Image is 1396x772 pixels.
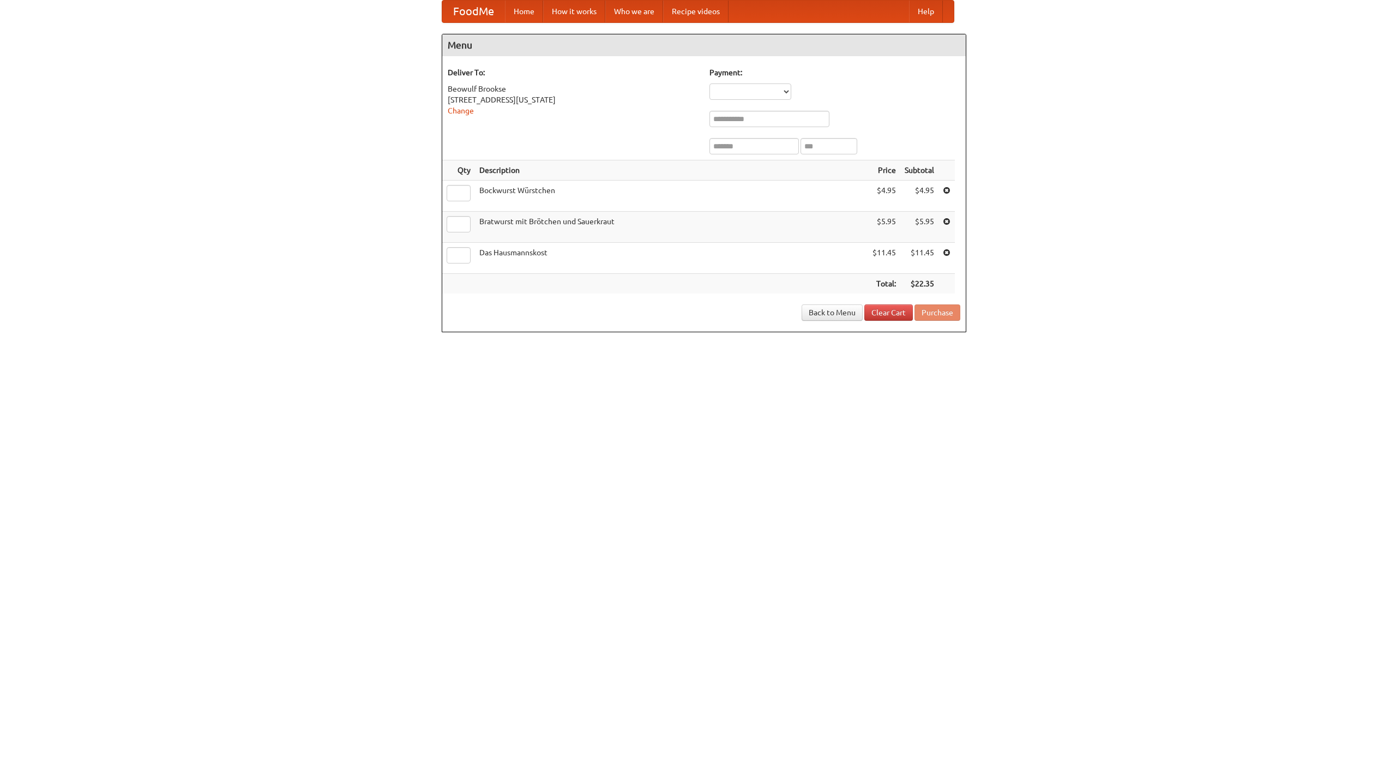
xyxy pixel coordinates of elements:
[900,274,938,294] th: $22.35
[900,212,938,243] td: $5.95
[868,274,900,294] th: Total:
[448,67,699,78] h5: Deliver To:
[900,181,938,212] td: $4.95
[475,181,868,212] td: Bockwurst Würstchen
[475,243,868,274] td: Das Hausmannskost
[802,304,863,321] a: Back to Menu
[448,83,699,94] div: Beowulf Brookse
[605,1,663,22] a: Who we are
[909,1,943,22] a: Help
[914,304,960,321] button: Purchase
[505,1,543,22] a: Home
[475,160,868,181] th: Description
[442,34,966,56] h4: Menu
[900,243,938,274] td: $11.45
[663,1,729,22] a: Recipe videos
[868,212,900,243] td: $5.95
[900,160,938,181] th: Subtotal
[543,1,605,22] a: How it works
[868,181,900,212] td: $4.95
[864,304,913,321] a: Clear Cart
[475,212,868,243] td: Bratwurst mit Brötchen und Sauerkraut
[868,160,900,181] th: Price
[442,160,475,181] th: Qty
[442,1,505,22] a: FoodMe
[868,243,900,274] td: $11.45
[709,67,960,78] h5: Payment:
[448,106,474,115] a: Change
[448,94,699,105] div: [STREET_ADDRESS][US_STATE]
